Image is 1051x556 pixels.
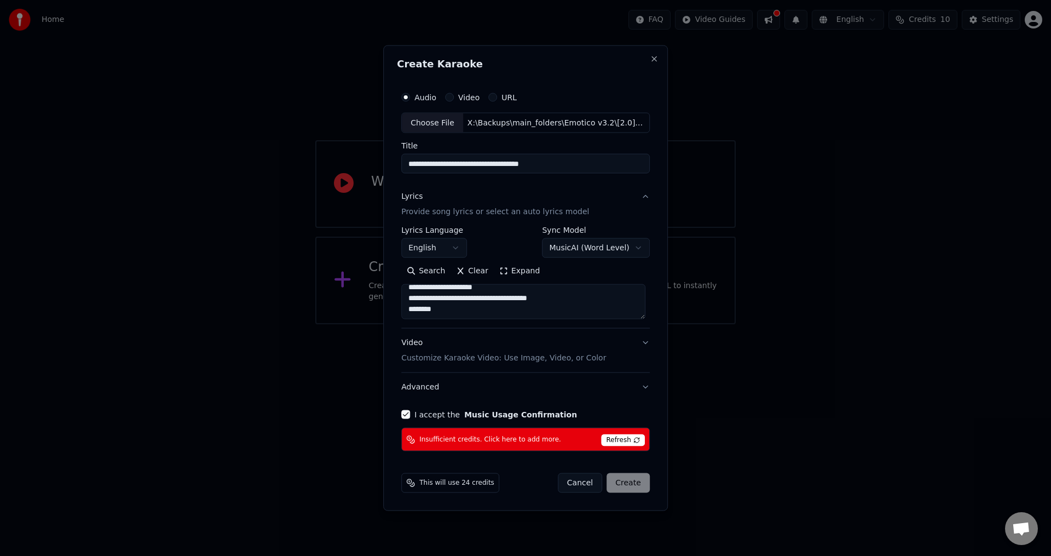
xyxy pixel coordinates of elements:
button: Clear [451,262,494,280]
p: Provide song lyrics or select an auto lyrics model [401,207,589,217]
div: LyricsProvide song lyrics or select an auto lyrics model [401,226,650,328]
span: Insufficient credits. Click here to add more. [419,435,561,444]
button: Cancel [558,473,602,493]
div: Choose File [402,113,463,133]
div: Lyrics [401,191,423,202]
button: Advanced [401,373,650,402]
label: Title [401,142,650,150]
button: LyricsProvide song lyrics or select an auto lyrics model [401,182,650,226]
label: Lyrics Language [401,226,467,234]
span: This will use 24 credits [419,479,494,488]
button: Search [401,262,451,280]
label: Video [458,93,480,101]
h2: Create Karaoke [397,59,654,68]
div: Video [401,337,606,364]
button: I accept the [464,411,577,419]
label: Audio [414,93,436,101]
label: URL [501,93,517,101]
label: I accept the [414,411,577,419]
label: Sync Model [542,226,649,234]
div: X:\Backups\main_folders\Emotico v3.2\[2.0] Images\2025\music_2025\The Contortionist - Clairvoyant... [463,117,649,128]
button: Expand [494,262,545,280]
button: VideoCustomize Karaoke Video: Use Image, Video, or Color [401,329,650,372]
span: Refresh [601,434,644,446]
p: Customize Karaoke Video: Use Image, Video, or Color [401,353,606,364]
